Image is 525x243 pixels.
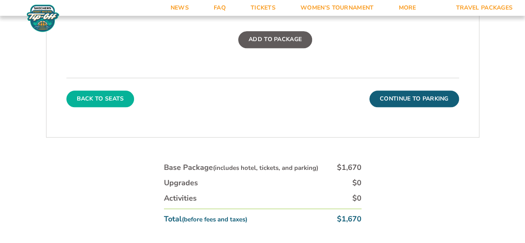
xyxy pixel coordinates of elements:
[164,193,197,204] div: Activities
[164,178,198,188] div: Upgrades
[369,91,459,107] button: Continue To Parking
[238,31,312,48] label: Add To Package
[352,193,361,204] div: $0
[213,164,318,172] small: (includes hotel, tickets, and parking)
[164,214,247,224] div: Total
[337,214,361,224] div: $1,670
[352,178,361,188] div: $0
[25,4,61,32] img: Fort Myers Tip-Off
[337,162,361,173] div: $1,670
[182,215,247,223] small: (before fees and taxes)
[164,162,318,173] div: Base Package
[66,91,134,107] button: Back To Seats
